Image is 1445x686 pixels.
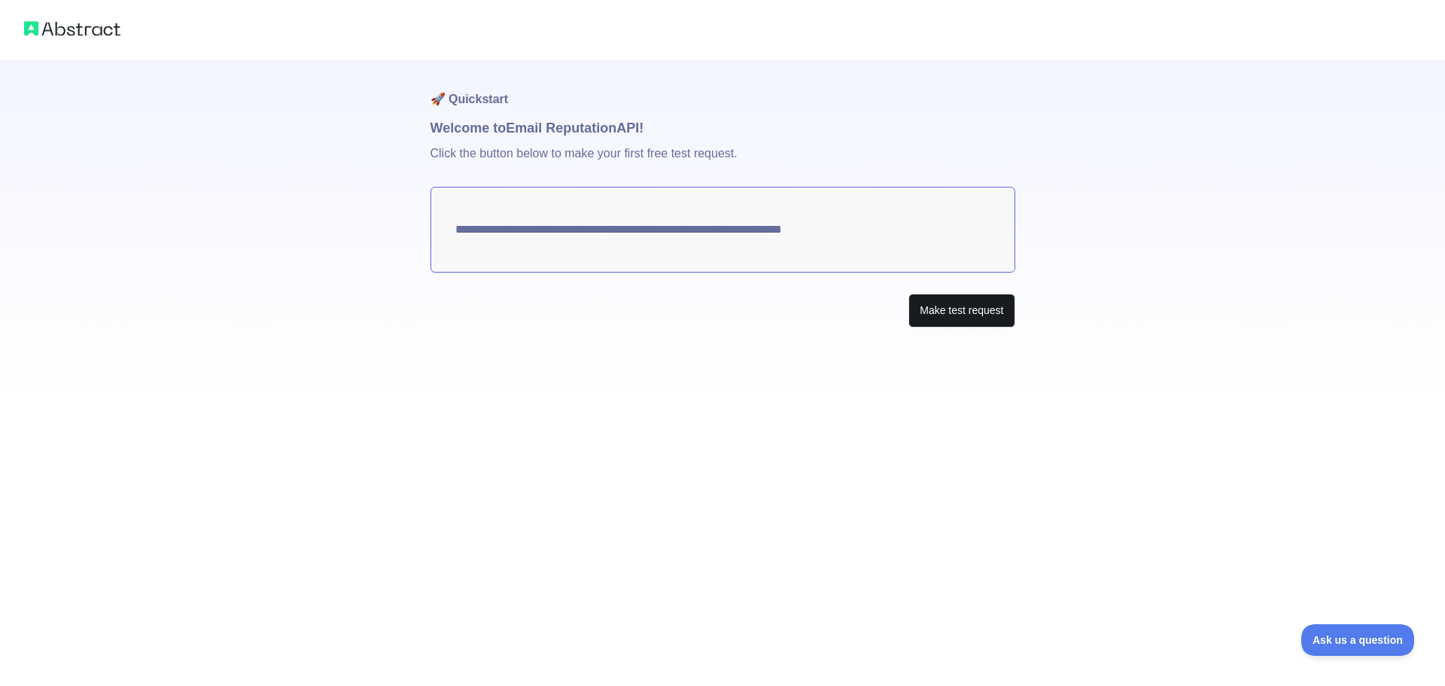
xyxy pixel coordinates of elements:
img: Abstract logo [24,18,120,39]
iframe: Toggle Customer Support [1301,624,1415,656]
button: Make test request [908,294,1015,328]
h1: 🚀 Quickstart [430,60,1015,117]
p: Click the button below to make your first free test request. [430,139,1015,187]
h1: Welcome to Email Reputation API! [430,117,1015,139]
